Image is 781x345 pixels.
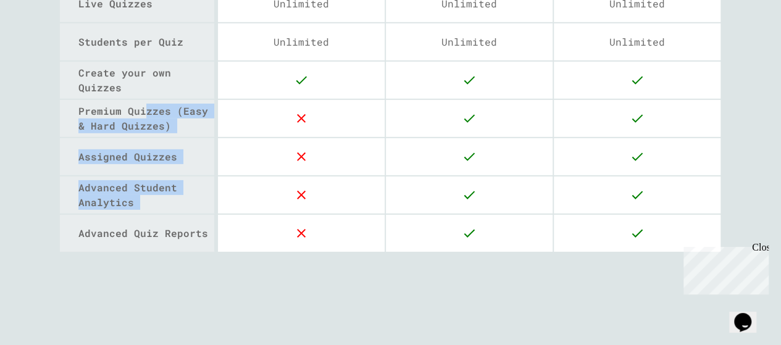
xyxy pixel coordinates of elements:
[729,296,769,333] iframe: chat widget
[5,5,85,78] div: Chat with us now!Close
[679,242,769,294] iframe: chat widget
[78,149,214,164] div: Assigned Quizzes
[78,35,214,49] div: Students per Quiz
[78,180,214,210] div: Advanced Student Analytics
[78,104,214,133] div: Premium Quizzes (Easy & Hard Quizzes)
[218,23,385,60] div: Unlimited
[386,23,553,60] div: Unlimited
[78,226,214,241] div: Advanced Quiz Reports
[554,23,720,60] div: Unlimited
[78,65,214,95] div: Create your own Quizzes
